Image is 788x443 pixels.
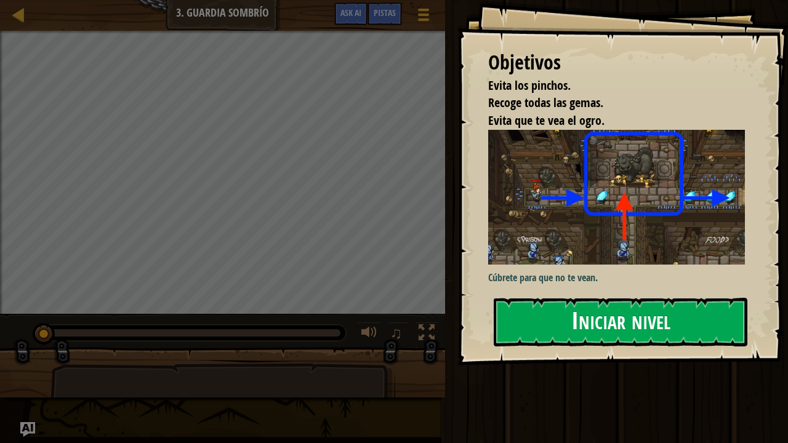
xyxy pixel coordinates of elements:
div: Objetivos [488,49,745,77]
li: Evita los pinchos. [473,77,742,95]
button: Mostrar menú de juego [408,2,439,31]
button: Iniciar nivel [494,298,747,346]
li: Evita que te vea el ogro. [473,112,742,130]
span: Evita que te vea el ogro. [488,112,605,129]
button: Cambia a pantalla completa. [414,322,439,347]
span: Recoge todas las gemas. [488,94,603,111]
span: ♫ [390,324,403,342]
button: Ask AI [20,422,35,437]
li: Recoge todas las gemas. [473,94,742,112]
p: Cúbrete para que no te vean. [488,271,754,285]
span: Evita los pinchos. [488,77,571,94]
img: Guardia sombrío [488,130,754,265]
button: Ajustar el volúmen [357,322,382,347]
button: ♫ [388,322,409,347]
button: Ask AI [334,2,368,25]
span: Ask AI [340,7,361,18]
span: Pistas [374,7,396,18]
